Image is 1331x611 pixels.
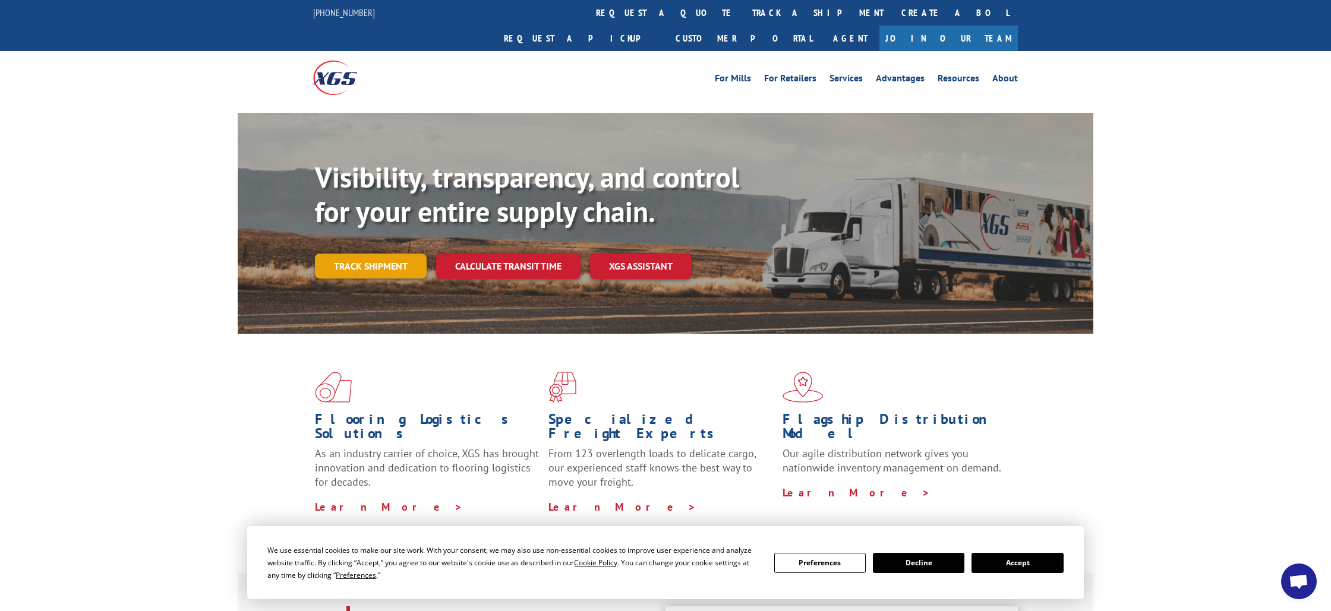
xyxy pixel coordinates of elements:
[548,447,773,499] p: From 123 overlength loads to delicate cargo, our experienced staff knows the best way to move you...
[495,26,667,51] a: Request a pickup
[783,486,931,499] a: Learn More >
[876,74,925,87] a: Advantages
[247,526,1084,599] div: Cookie Consent Prompt
[313,7,375,18] a: [PHONE_NUMBER]
[315,412,540,447] h1: Flooring Logistics Solutions
[315,254,427,278] a: Track shipment
[315,159,739,230] b: Visibility, transparency, and control for your entire supply chain.
[938,74,979,87] a: Resources
[972,553,1063,573] button: Accept
[783,412,1007,447] h1: Flagship Distribution Model
[829,74,863,87] a: Services
[267,544,759,581] div: We use essential cookies to make our site work. With your consent, we may also use non-essential ...
[992,74,1018,87] a: About
[590,254,692,279] a: XGS ASSISTANT
[315,447,539,489] span: As an industry carrier of choice, XGS has brought innovation and dedication to flooring logistics...
[783,372,824,403] img: xgs-icon-flagship-distribution-model-red
[715,74,751,87] a: For Mills
[873,553,964,573] button: Decline
[548,500,696,514] a: Learn More >
[879,26,1018,51] a: Join Our Team
[667,26,821,51] a: Customer Portal
[548,412,773,447] h1: Specialized Freight Experts
[821,26,879,51] a: Agent
[315,372,352,403] img: xgs-icon-total-supply-chain-intelligence-red
[336,570,376,580] span: Preferences
[315,500,463,514] a: Learn More >
[436,254,581,279] a: Calculate transit time
[548,372,576,403] img: xgs-icon-focused-on-flooring-red
[1281,563,1317,599] a: Open chat
[774,553,866,573] button: Preferences
[764,74,816,87] a: For Retailers
[783,447,1001,474] span: Our agile distribution network gives you nationwide inventory management on demand.
[574,558,617,568] span: Cookie Policy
